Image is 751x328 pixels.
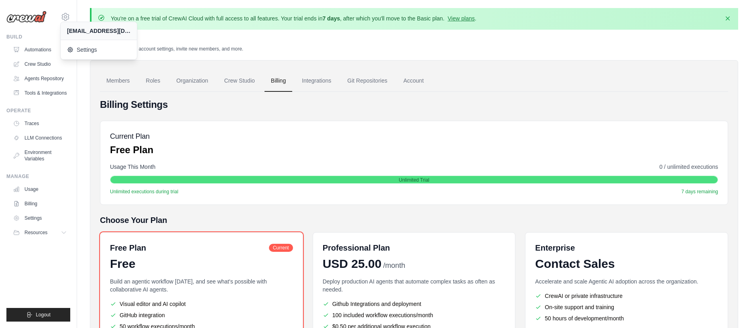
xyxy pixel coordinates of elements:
[109,46,243,52] p: Manage your account settings, invite new members, and more.
[10,72,70,85] a: Agents Repository
[535,277,718,285] p: Accelerate and scale Agentic AI adoption across the organization.
[659,163,718,171] span: 0 / unlimited executions
[535,242,718,253] h6: Enterprise
[323,257,382,271] span: USD 25.00
[110,300,293,308] li: Visual editor and AI copilot
[535,257,718,271] div: Contact Sales
[10,146,70,165] a: Environment Variables
[10,87,70,99] a: Tools & Integrations
[323,300,506,308] li: Github Integrations and deployment
[100,98,728,111] h4: Billing Settings
[10,226,70,239] button: Resources
[10,212,70,225] a: Settings
[36,312,51,318] span: Logout
[110,144,153,156] p: Free Plan
[61,42,137,58] a: Settings
[6,11,47,23] img: Logo
[67,27,130,35] div: [EMAIL_ADDRESS][DOMAIN_NAME]
[110,242,146,253] h6: Free Plan
[218,70,261,92] a: Crew Studio
[110,311,293,319] li: GitHub integration
[100,70,136,92] a: Members
[6,34,70,40] div: Build
[383,260,405,271] span: /month
[399,177,429,183] span: Unlimited Trial
[535,292,718,300] li: CrewAI or private infrastructure
[341,70,394,92] a: Git Repositories
[110,163,155,171] span: Usage This Month
[10,132,70,144] a: LLM Connections
[269,244,293,252] span: Current
[111,14,476,22] p: You're on a free trial of CrewAI Cloud with full access to all features. Your trial ends in , aft...
[265,70,292,92] a: Billing
[10,43,70,56] a: Automations
[10,197,70,210] a: Billing
[535,303,718,311] li: On-site support and training
[110,131,153,142] h5: Current Plan
[24,229,47,236] span: Resources
[110,277,293,294] p: Build an agentic workflow [DATE], and see what's possible with collaborative AI agents.
[397,70,430,92] a: Account
[448,15,474,22] a: View plans
[295,70,338,92] a: Integrations
[6,308,70,322] button: Logout
[323,242,390,253] h6: Professional Plan
[535,314,718,322] li: 50 hours of development/month
[109,36,243,46] h2: Settings
[323,277,506,294] p: Deploy production AI agents that automate complex tasks as often as needed.
[170,70,214,92] a: Organization
[322,15,340,22] strong: 7 days
[323,311,506,319] li: 100 included workflow executions/month
[139,70,167,92] a: Roles
[67,46,130,54] span: Settings
[682,188,718,195] span: 7 days remaining
[110,188,178,195] span: Unlimited executions during trial
[10,117,70,130] a: Traces
[6,107,70,114] div: Operate
[6,173,70,180] div: Manage
[100,215,728,226] h5: Choose Your Plan
[10,58,70,71] a: Crew Studio
[110,257,293,271] div: Free
[10,183,70,196] a: Usage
